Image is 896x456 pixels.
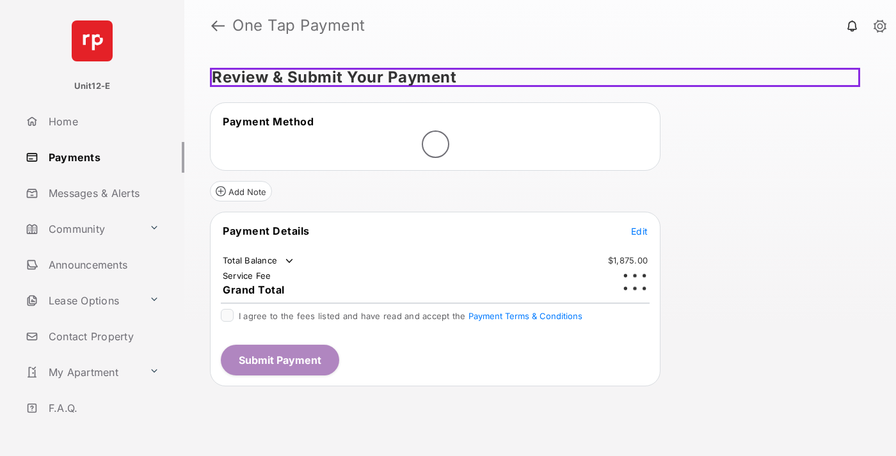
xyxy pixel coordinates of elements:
a: Announcements [20,249,184,280]
a: Payments [20,142,184,173]
a: Lease Options [20,285,144,316]
a: My Apartment [20,357,144,388]
img: svg+xml;base64,PHN2ZyB4bWxucz0iaHR0cDovL3d3dy53My5vcmcvMjAwMC9zdmciIHdpZHRoPSI2NCIgaGVpZ2h0PSI2NC... [72,20,113,61]
a: Home [20,106,184,137]
a: F.A.Q. [20,393,184,423]
a: Messages & Alerts [20,178,184,208]
strong: One Tap Payment [232,18,365,33]
a: Community [20,214,144,244]
button: I agree to the fees listed and have read and accept the [468,311,582,321]
button: Edit [631,224,648,237]
span: Edit [631,226,648,237]
td: Service Fee [222,270,272,281]
span: Payment Details [223,224,310,237]
h5: Review & Submit Your Payment [210,68,860,87]
span: Payment Method [223,115,314,128]
span: I agree to the fees listed and have read and accept the [239,311,582,321]
button: Submit Payment [221,345,339,375]
p: Unit12-E [74,80,111,93]
a: Contact Property [20,321,184,352]
td: $1,875.00 [607,255,648,266]
td: Total Balance [222,255,296,267]
button: Add Note [210,181,272,201]
span: Grand Total [223,283,285,296]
